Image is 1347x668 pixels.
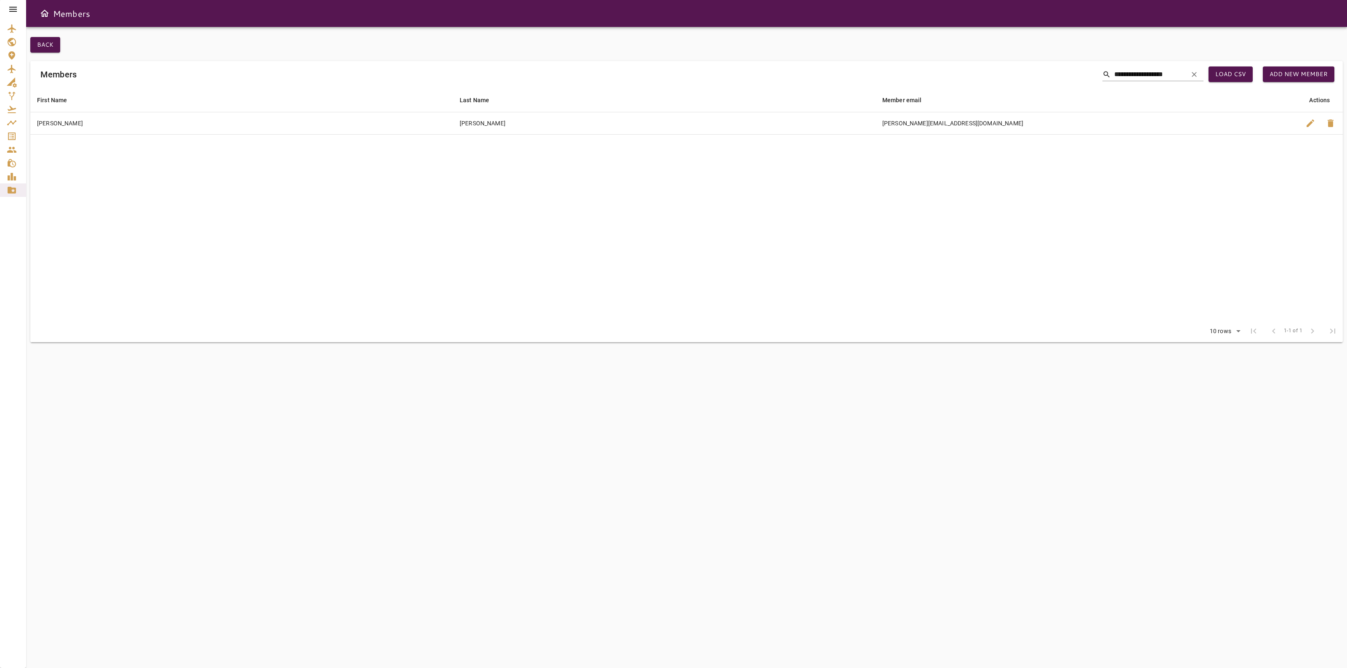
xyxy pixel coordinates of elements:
h6: Members [40,68,77,81]
button: Add new member [1258,61,1339,87]
div: First Name [37,95,67,105]
div: 10 rows [1208,328,1233,335]
span: 1-1 of 1 [1284,327,1302,335]
button: Open drawer [36,5,53,22]
div: Member email [882,95,922,105]
td: [PERSON_NAME] [30,112,453,134]
span: Last Page [1323,321,1343,341]
span: delete [1326,118,1336,128]
button: Load CSV [1203,61,1258,87]
span: Member email [882,95,933,105]
span: Last Name [460,95,500,105]
td: [PERSON_NAME][EMAIL_ADDRESS][DOMAIN_NAME] [876,112,1298,134]
button: Delete Member [1320,113,1341,133]
span: Previous Page [1264,321,1284,341]
span: edit [1305,118,1315,128]
button: Back [30,37,60,53]
input: Search [1114,68,1182,81]
span: search [1102,70,1111,79]
button: Clear Search [1185,65,1203,84]
h6: Members [53,7,90,20]
span: Next Page [1302,321,1323,341]
button: Edit Member [1300,113,1320,133]
div: 10 rows [1204,325,1243,338]
div: Last Name [460,95,489,105]
span: First Name [37,95,78,105]
td: [PERSON_NAME] [453,112,876,134]
span: First Page [1243,321,1264,341]
button: Load CSV [1209,66,1253,82]
span: clear [1190,70,1198,79]
button: Add new member [1263,66,1334,82]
